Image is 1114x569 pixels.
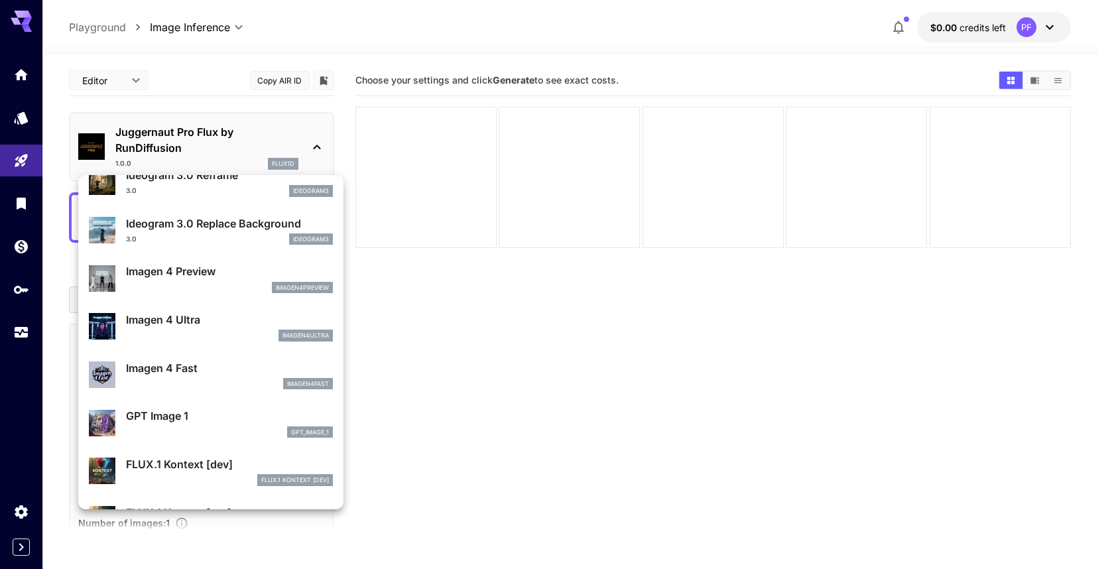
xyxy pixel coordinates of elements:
div: FLUX.1 Kontext [dev]FLUX.1 Kontext [dev] [89,451,333,491]
div: Ideogram 3.0 Replace Background3.0ideogram3 [89,210,333,251]
p: imagen4preview [276,283,329,292]
p: imagen4ultra [282,331,329,340]
div: Ideogram 3.0 Reframe3.0ideogram3 [89,162,333,202]
p: ideogram3 [293,235,329,244]
p: Imagen 4 Fast [126,360,333,376]
p: GPT Image 1 [126,408,333,424]
p: FLUX.1 Kontext [pro] [126,505,333,521]
p: ideogram3 [293,186,329,196]
p: FLUX.1 Kontext [dev] [261,475,329,485]
div: GPT Image 1gpt_image_1 [89,403,333,443]
div: Imagen 4 Fastimagen4fast [89,355,333,395]
div: Imagen 4 Previewimagen4preview [89,258,333,298]
p: 3.0 [126,186,137,196]
p: Imagen 4 Preview [126,263,333,279]
p: FLUX.1 Kontext [dev] [126,456,333,472]
p: Ideogram 3.0 Reframe [126,167,333,183]
div: FLUX.1 Kontext [pro] [89,499,333,540]
p: gpt_image_1 [291,428,329,437]
div: Imagen 4 Ultraimagen4ultra [89,306,333,347]
p: imagen4fast [287,379,329,389]
p: 3.0 [126,234,137,244]
p: Ideogram 3.0 Replace Background [126,216,333,231]
p: Imagen 4 Ultra [126,312,333,328]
